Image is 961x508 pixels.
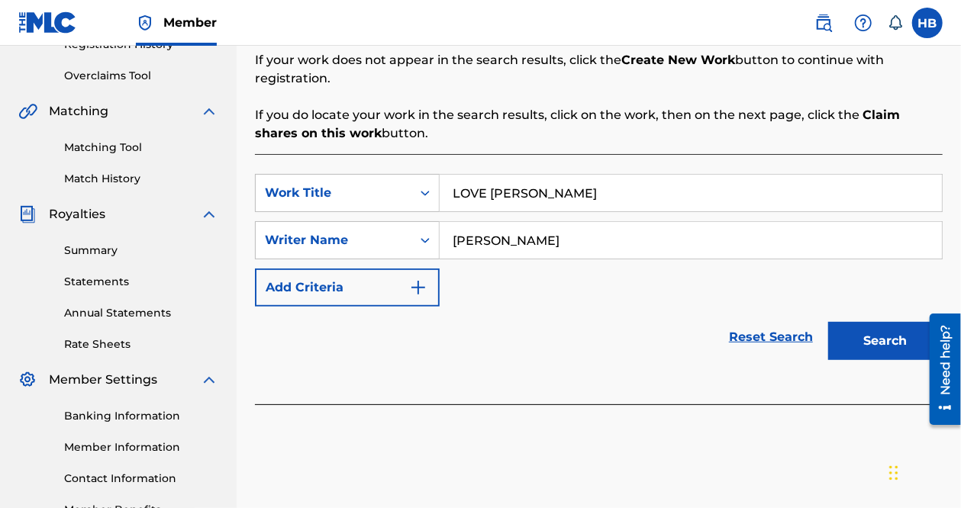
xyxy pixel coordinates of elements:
a: Overclaims Tool [64,68,218,84]
span: Member [163,14,217,31]
img: 9d2ae6d4665cec9f34b9.svg [409,278,427,297]
span: Royalties [49,205,105,223]
button: Search [828,322,943,360]
img: Matching [18,102,37,121]
div: User Menu [912,8,943,38]
img: expand [200,205,218,223]
form: Search Form [255,174,943,368]
div: Work Title [265,184,402,202]
a: Contact Information [64,471,218,487]
a: Summary [64,243,218,259]
img: search [814,14,833,32]
iframe: Resource Center [918,307,961,430]
button: Add Criteria [255,268,440,307]
p: If you do locate your work in the search results, click on the work, then on the next page, click... [255,106,943,143]
a: Match History [64,171,218,187]
p: If your work does not appear in the search results, click the button to continue with registration. [255,51,943,88]
iframe: Chat Widget [885,435,961,508]
img: expand [200,371,218,389]
div: Writer Name [265,231,402,249]
span: Member Settings [49,371,157,389]
strong: Create New Work [621,53,735,67]
img: Royalties [18,205,37,223]
img: Member Settings [18,371,37,389]
a: Member Information [64,439,218,455]
div: Help [848,8,879,38]
img: MLC Logo [18,11,77,34]
a: Statements [64,274,218,290]
a: Annual Statements [64,305,218,321]
div: Drag [889,450,898,496]
span: Matching [49,102,108,121]
a: Public Search [808,8,839,38]
div: Notifications [888,15,903,31]
a: Banking Information [64,408,218,424]
img: Top Rightsholder [136,14,154,32]
img: help [854,14,872,32]
a: Matching Tool [64,140,218,156]
img: expand [200,102,218,121]
a: Rate Sheets [64,336,218,352]
a: Reset Search [721,320,821,354]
